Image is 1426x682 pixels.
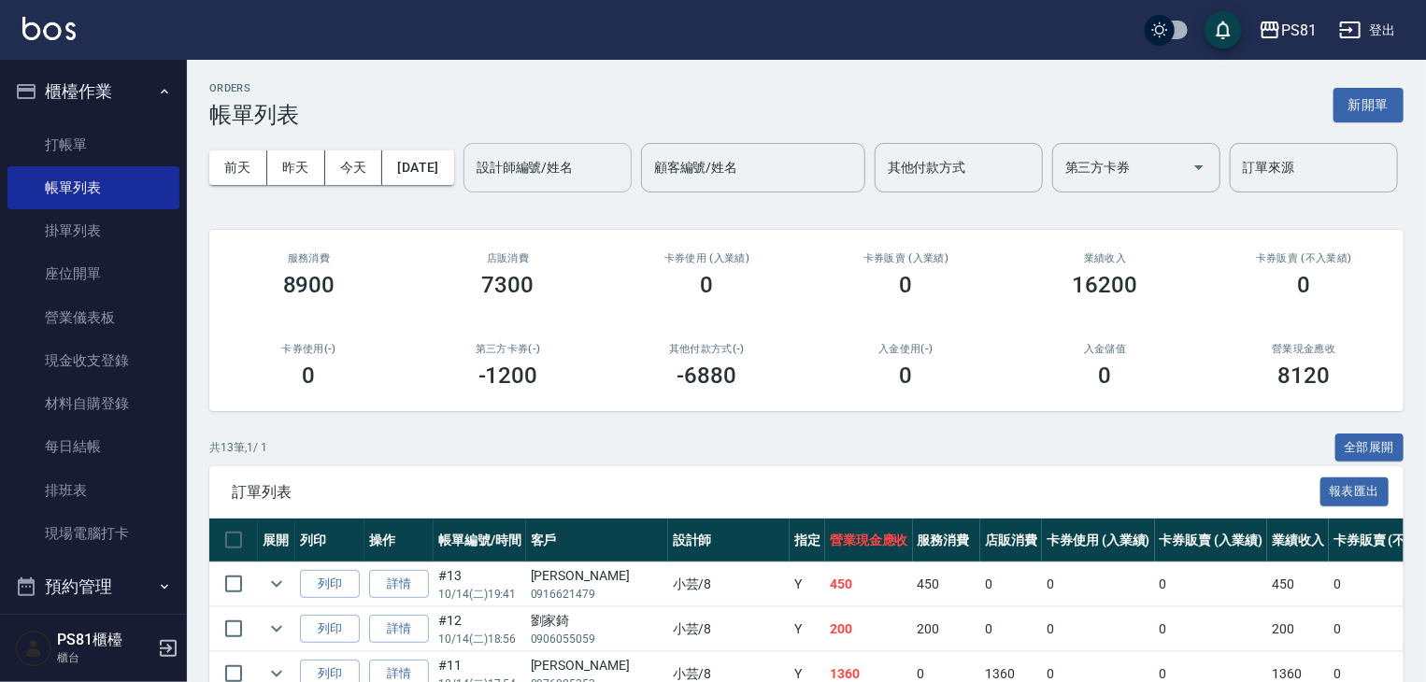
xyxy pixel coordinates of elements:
[7,67,179,116] button: 櫃檯作業
[1184,152,1214,182] button: Open
[790,607,825,651] td: Y
[7,339,179,382] a: 現金收支登錄
[668,519,790,562] th: 設計師
[825,519,913,562] th: 營業現金應收
[531,656,663,675] div: [PERSON_NAME]
[258,519,295,562] th: 展開
[263,615,291,643] button: expand row
[482,272,535,298] h3: 7300
[57,631,152,649] h5: PS81櫃檯
[630,343,784,355] h2: 其他付款方式(-)
[209,102,299,128] h3: 帳單列表
[1227,343,1381,355] h2: 營業現金應收
[303,362,316,389] h3: 0
[790,562,825,606] td: Y
[1028,343,1182,355] h2: 入金儲值
[829,252,983,264] h2: 卡券販賣 (入業績)
[209,439,267,456] p: 共 13 筆, 1 / 1
[7,166,179,209] a: 帳單列表
[1155,562,1268,606] td: 0
[1099,362,1112,389] h3: 0
[531,631,663,647] p: 0906055059
[980,562,1042,606] td: 0
[668,607,790,651] td: 小芸 /8
[668,562,790,606] td: 小芸 /8
[825,607,913,651] td: 200
[15,630,52,667] img: Person
[364,519,434,562] th: 操作
[7,611,179,660] button: 報表及分析
[1335,433,1405,462] button: 全部展開
[369,615,429,644] a: 詳情
[1298,272,1311,298] h3: 0
[1281,19,1317,42] div: PS81
[1155,519,1268,562] th: 卡券販賣 (入業績)
[7,425,179,468] a: 每日結帳
[7,209,179,252] a: 掛單列表
[7,382,179,425] a: 材料自購登錄
[7,296,179,339] a: 營業儀表板
[382,150,453,185] button: [DATE]
[431,343,585,355] h2: 第三方卡券(-)
[232,343,386,355] h2: 卡券使用(-)
[980,519,1042,562] th: 店販消費
[1028,252,1182,264] h2: 業績收入
[1333,95,1404,113] a: 新開單
[209,82,299,94] h2: ORDERS
[434,519,526,562] th: 帳單編號/時間
[900,272,913,298] h3: 0
[434,562,526,606] td: #13
[701,272,714,298] h3: 0
[900,362,913,389] h3: 0
[7,123,179,166] a: 打帳單
[7,469,179,512] a: 排班表
[1155,607,1268,651] td: 0
[209,150,267,185] button: 前天
[431,252,585,264] h2: 店販消費
[325,150,383,185] button: 今天
[1278,362,1331,389] h3: 8120
[263,570,291,598] button: expand row
[1251,11,1324,50] button: PS81
[369,570,429,599] a: 詳情
[295,519,364,562] th: 列印
[434,607,526,651] td: #12
[913,562,981,606] td: 450
[300,570,360,599] button: 列印
[1320,482,1390,500] a: 報表匯出
[1320,477,1390,506] button: 報表匯出
[1227,252,1381,264] h2: 卡券販賣 (不入業績)
[531,611,663,631] div: 劉家錡
[1073,272,1138,298] h3: 16200
[526,519,668,562] th: 客戶
[1042,519,1155,562] th: 卡券使用 (入業績)
[980,607,1042,651] td: 0
[438,586,521,603] p: 10/14 (二) 19:41
[677,362,737,389] h3: -6880
[232,483,1320,502] span: 訂單列表
[1267,519,1329,562] th: 業績收入
[1042,607,1155,651] td: 0
[1205,11,1242,49] button: save
[1042,562,1155,606] td: 0
[267,150,325,185] button: 昨天
[1333,88,1404,122] button: 新開單
[1267,607,1329,651] td: 200
[825,562,913,606] td: 450
[438,631,521,647] p: 10/14 (二) 18:56
[232,252,386,264] h3: 服務消費
[283,272,335,298] h3: 8900
[22,17,76,40] img: Logo
[7,562,179,611] button: 預約管理
[57,649,152,666] p: 櫃台
[1267,562,1329,606] td: 450
[478,362,538,389] h3: -1200
[531,586,663,603] p: 0916621479
[300,615,360,644] button: 列印
[7,252,179,295] a: 座位開單
[829,343,983,355] h2: 入金使用(-)
[790,519,825,562] th: 指定
[531,566,663,586] div: [PERSON_NAME]
[1332,13,1404,48] button: 登出
[913,519,981,562] th: 服務消費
